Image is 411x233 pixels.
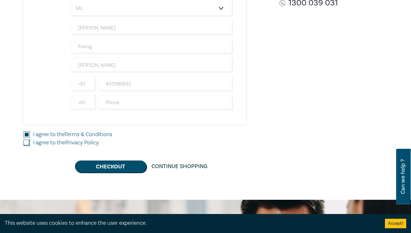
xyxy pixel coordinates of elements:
span: Can we help ? [400,153,406,201]
input: +61 [71,76,96,91]
button: Accept cookies [385,219,406,228]
a: Privacy Policy [65,139,99,146]
input: +61 [71,95,96,110]
a: Terms & Conditions [64,131,112,138]
input: Mobile* [99,76,233,91]
label: I agree to the [33,130,112,139]
div: This website uses cookies to enhance the user experience. [5,219,375,227]
input: First Name* [71,20,233,35]
input: Phone [99,95,233,110]
a: Continue Shopping [146,161,212,173]
button: Checkout [75,161,146,173]
label: I agree to the [33,139,99,147]
input: Company [71,58,233,73]
input: Last Name* [71,39,233,54]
